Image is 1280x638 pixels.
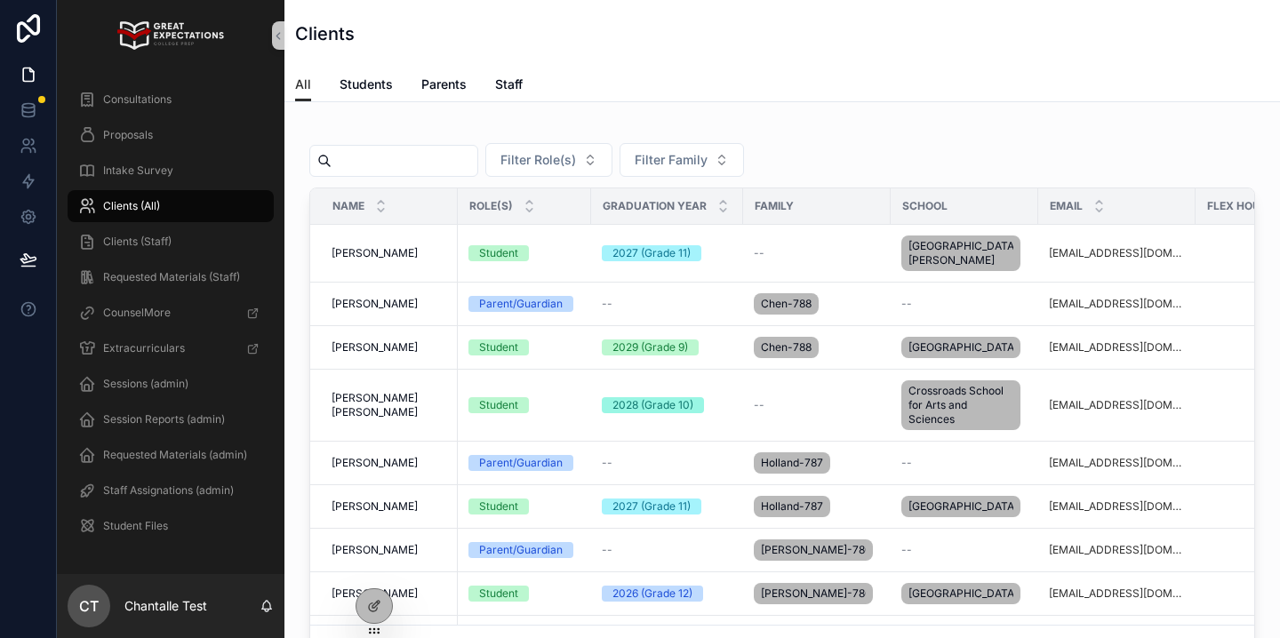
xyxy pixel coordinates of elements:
a: [EMAIL_ADDRESS][DOMAIN_NAME] [1049,340,1185,355]
span: [GEOGRAPHIC_DATA] [908,499,1013,514]
div: scrollable content [57,71,284,565]
span: Filter Family [635,151,708,169]
span: Requested Materials (Staff) [103,270,240,284]
span: [PERSON_NAME] [332,543,418,557]
a: Holland-787 [754,492,880,521]
a: [EMAIL_ADDRESS][DOMAIN_NAME] [1049,543,1185,557]
a: [PERSON_NAME] [332,297,447,311]
a: [EMAIL_ADDRESS][DOMAIN_NAME] [1049,246,1185,260]
a: -- [602,297,732,311]
span: -- [602,543,612,557]
span: [PERSON_NAME] [332,297,418,311]
a: Session Reports (admin) [68,403,274,435]
a: -- [901,297,1028,311]
span: Name [332,199,364,213]
span: Email [1050,199,1083,213]
span: [PERSON_NAME]-780 [761,543,866,557]
img: App logo [117,21,223,50]
span: -- [602,456,612,470]
span: [PERSON_NAME] [332,340,418,355]
span: [PERSON_NAME] [332,246,418,260]
span: Chen-788 [761,340,812,355]
a: 2028 (Grade 10) [602,397,732,413]
a: -- [754,246,880,260]
a: Intake Survey [68,155,274,187]
div: Parent/Guardian [479,542,563,558]
div: Student [479,245,518,261]
a: [EMAIL_ADDRESS][DOMAIN_NAME] [1049,297,1185,311]
span: Holland-787 [761,499,823,514]
a: [EMAIL_ADDRESS][DOMAIN_NAME] [1049,456,1185,470]
a: -- [754,398,880,412]
span: -- [901,543,912,557]
span: Role(s) [469,199,513,213]
a: -- [901,543,1028,557]
a: [PERSON_NAME] [332,586,447,601]
a: Staff Assignations (admin) [68,475,274,506]
span: -- [754,246,764,260]
a: [PERSON_NAME] [332,246,447,260]
a: [PERSON_NAME]-786 [754,579,880,608]
a: 2026 (Grade 12) [602,586,732,602]
span: [PERSON_NAME] [332,586,418,601]
a: Clients (Staff) [68,226,274,258]
span: Filter Role(s) [500,151,576,169]
div: 2027 (Grade 11) [612,245,691,261]
a: Requested Materials (Staff) [68,261,274,293]
a: Holland-787 [754,449,880,477]
span: [PERSON_NAME] [332,456,418,470]
div: Parent/Guardian [479,296,563,312]
button: Select Button [485,143,612,177]
a: [PERSON_NAME] [332,499,447,514]
span: School [902,199,948,213]
a: [EMAIL_ADDRESS][DOMAIN_NAME] [1049,398,1185,412]
span: Graduation Year [603,199,707,213]
span: -- [602,297,612,311]
span: Session Reports (admin) [103,412,225,427]
div: 2027 (Grade 11) [612,498,691,514]
span: Proposals [103,128,153,142]
h1: Clients [295,21,355,46]
a: Student [468,397,580,413]
a: Crossroads School for Arts and Sciences [901,377,1028,434]
a: [PERSON_NAME]-780 [754,536,880,564]
a: Parent/Guardian [468,542,580,558]
a: All [295,68,311,102]
span: Clients (All) [103,199,160,213]
a: Students [340,68,393,104]
a: Clients (All) [68,190,274,222]
span: Family [755,199,794,213]
div: Student [479,586,518,602]
a: -- [602,543,732,557]
a: [GEOGRAPHIC_DATA] [901,492,1028,521]
span: CounselMore [103,306,171,320]
span: [GEOGRAPHIC_DATA][PERSON_NAME] [908,239,1013,267]
a: Staff [495,68,523,104]
a: 2027 (Grade 11) [602,245,732,261]
a: [GEOGRAPHIC_DATA][PERSON_NAME] [901,232,1028,275]
a: Chen-788 [754,290,880,318]
span: Parents [421,76,467,93]
a: Parents [421,68,467,104]
a: [PERSON_NAME] [PERSON_NAME] [332,391,447,419]
span: Staff [495,76,523,93]
span: -- [754,398,764,412]
span: Sessions (admin) [103,377,188,391]
a: Student [468,245,580,261]
a: [PERSON_NAME] [332,340,447,355]
a: -- [602,456,732,470]
a: Requested Materials (admin) [68,439,274,471]
a: Proposals [68,119,274,151]
a: [EMAIL_ADDRESS][DOMAIN_NAME] [1049,499,1185,514]
a: [GEOGRAPHIC_DATA] [901,579,1028,608]
span: -- [901,456,912,470]
a: 2027 (Grade 11) [602,498,732,514]
span: Staff Assignations (admin) [103,483,234,498]
span: Holland-787 [761,456,823,470]
a: Student [468,339,580,355]
span: Intake Survey [103,163,173,178]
